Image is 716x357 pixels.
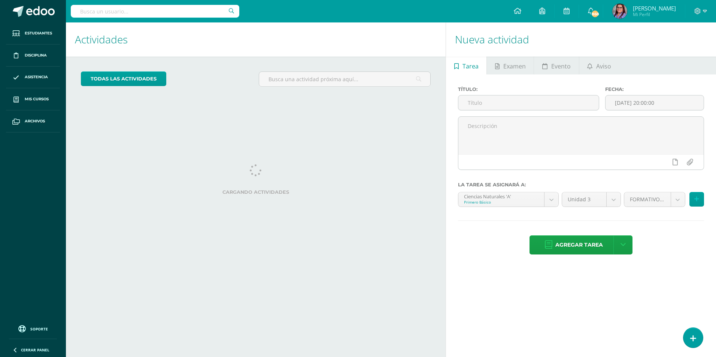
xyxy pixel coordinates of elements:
[6,67,60,89] a: Asistencia
[6,45,60,67] a: Disciplina
[568,192,601,207] span: Unidad 3
[503,57,526,75] span: Examen
[562,192,621,207] a: Unidad 3
[612,4,627,19] img: d76661cb19da47c8721aaba634ec83f7.png
[446,57,486,74] a: Tarea
[555,236,603,254] span: Agregar tarea
[464,199,538,205] div: Primero Básico
[71,5,239,18] input: Busca un usuario...
[21,347,49,353] span: Cerrar panel
[534,57,579,74] a: Evento
[605,86,704,92] label: Fecha:
[458,86,599,92] label: Título:
[462,57,479,75] span: Tarea
[606,95,704,110] input: Fecha de entrega
[633,11,676,18] span: Mi Perfil
[81,189,431,195] label: Cargando actividades
[75,22,437,57] h1: Actividades
[624,192,685,207] a: FORMATIVO (60.0%)
[25,30,52,36] span: Estudiantes
[25,52,47,58] span: Disciplina
[25,74,48,80] span: Asistencia
[6,110,60,132] a: Archivos
[591,10,599,18] span: 868
[487,57,534,74] a: Examen
[9,323,57,333] a: Soporte
[596,57,611,75] span: Aviso
[458,182,704,187] label: La tarea se asignará a:
[81,71,166,86] a: todas las Actividades
[259,72,430,86] input: Busca una actividad próxima aquí...
[30,326,48,332] span: Soporte
[455,22,707,57] h1: Nueva actividad
[458,95,599,110] input: Título
[6,22,60,45] a: Estudiantes
[630,192,665,207] span: FORMATIVO (60.0%)
[25,118,45,124] span: Archivos
[458,192,558,207] a: Ciencias Naturales 'A'Primero Básico
[464,192,538,199] div: Ciencias Naturales 'A'
[551,57,571,75] span: Evento
[25,96,49,102] span: Mis cursos
[633,4,676,12] span: [PERSON_NAME]
[6,88,60,110] a: Mis cursos
[579,57,619,74] a: Aviso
